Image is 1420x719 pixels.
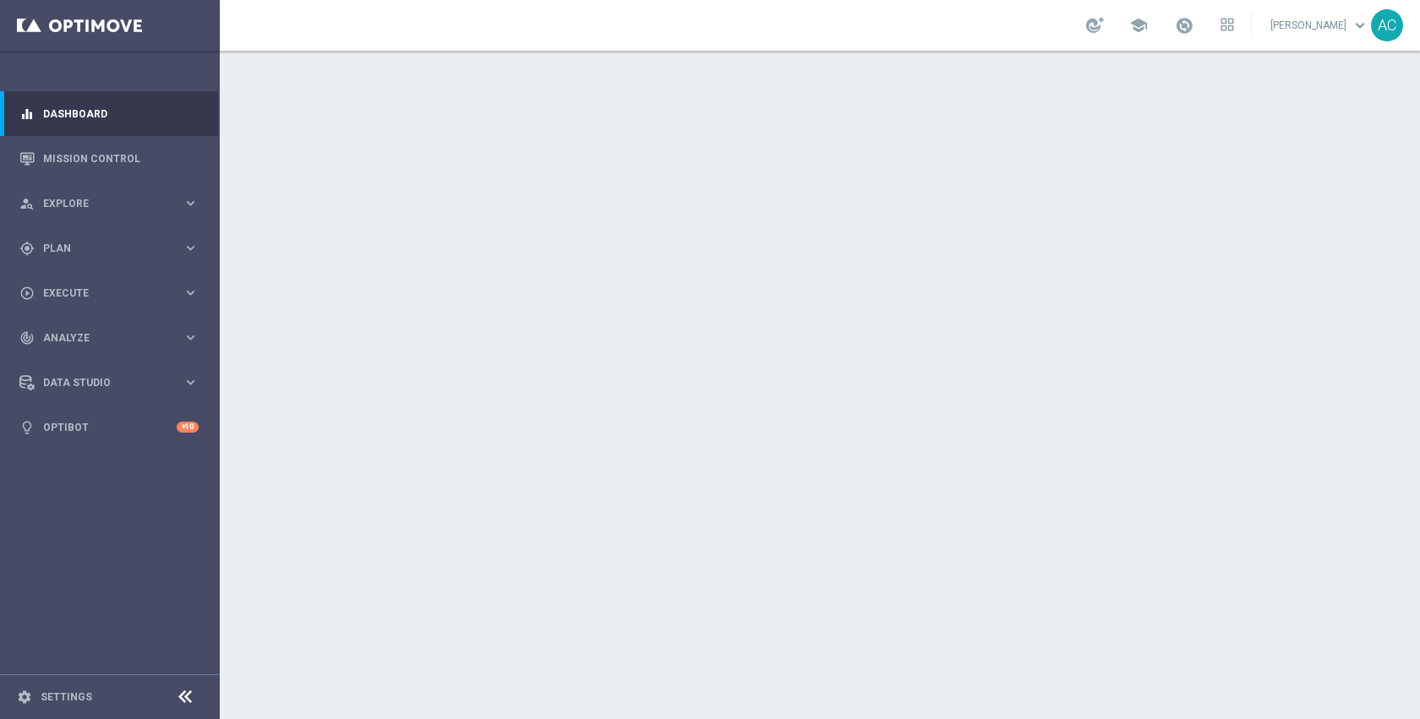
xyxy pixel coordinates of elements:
div: Optibot [19,405,199,449]
i: keyboard_arrow_right [183,195,199,211]
span: keyboard_arrow_down [1351,16,1369,35]
button: Data Studio keyboard_arrow_right [19,376,199,389]
a: Dashboard [43,91,199,136]
i: keyboard_arrow_right [183,285,199,301]
div: Data Studio [19,375,183,390]
i: keyboard_arrow_right [183,240,199,256]
div: Plan [19,241,183,256]
div: +10 [177,422,199,433]
span: Execute [43,288,183,298]
div: AC [1371,9,1403,41]
i: track_changes [19,330,35,346]
button: gps_fixed Plan keyboard_arrow_right [19,242,199,255]
button: lightbulb Optibot +10 [19,421,199,434]
span: Explore [43,199,183,209]
div: Explore [19,196,183,211]
i: lightbulb [19,420,35,435]
i: equalizer [19,106,35,122]
i: person_search [19,196,35,211]
span: Data Studio [43,378,183,388]
div: Mission Control [19,136,199,181]
a: Mission Control [43,136,199,181]
div: Dashboard [19,91,199,136]
span: school [1129,16,1148,35]
button: Mission Control [19,152,199,166]
a: [PERSON_NAME]keyboard_arrow_down [1269,13,1371,38]
i: settings [17,689,32,705]
span: Plan [43,243,183,253]
button: play_circle_outline Execute keyboard_arrow_right [19,286,199,300]
a: Optibot [43,405,177,449]
i: keyboard_arrow_right [183,374,199,390]
span: Analyze [43,333,183,343]
div: Analyze [19,330,183,346]
button: person_search Explore keyboard_arrow_right [19,197,199,210]
i: keyboard_arrow_right [183,330,199,346]
button: equalizer Dashboard [19,107,199,121]
button: track_changes Analyze keyboard_arrow_right [19,331,199,345]
a: Settings [41,692,92,702]
div: Execute [19,286,183,301]
i: play_circle_outline [19,286,35,301]
i: gps_fixed [19,241,35,256]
